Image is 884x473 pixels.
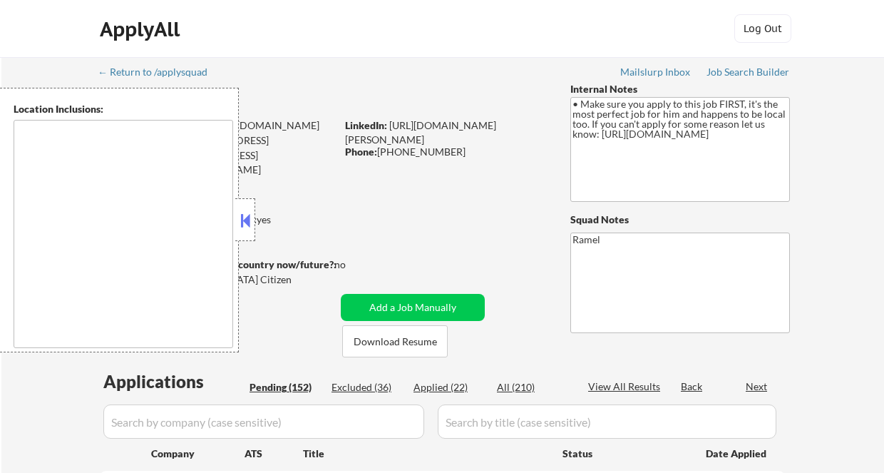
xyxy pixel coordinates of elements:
[620,66,692,81] a: Mailslurp Inbox
[334,258,375,272] div: no
[303,447,549,461] div: Title
[98,66,221,81] a: ← Return to /applysquad
[620,67,692,77] div: Mailslurp Inbox
[331,380,403,395] div: Excluded (36)
[734,14,791,43] button: Log Out
[103,373,245,390] div: Applications
[681,380,704,394] div: Back
[151,447,245,461] div: Company
[345,119,496,146] a: [URL][DOMAIN_NAME][PERSON_NAME]
[100,17,184,41] div: ApplyAll
[570,213,790,227] div: Squad Notes
[562,440,685,466] div: Status
[706,67,790,77] div: Job Search Builder
[14,102,233,116] div: Location Inclusions:
[413,380,485,395] div: Applied (22)
[588,380,664,394] div: View All Results
[342,325,448,357] button: Download Resume
[345,119,387,131] strong: LinkedIn:
[345,146,377,158] strong: Phone:
[746,380,769,394] div: Next
[706,447,769,461] div: Date Applied
[570,82,790,96] div: Internal Notes
[98,67,221,77] div: ← Return to /applysquad
[245,447,303,461] div: ATS
[497,380,568,395] div: All (210)
[103,405,424,439] input: Search by company (case sensitive)
[341,294,485,321] button: Add a Job Manually
[345,145,547,159] div: [PHONE_NUMBER]
[438,405,776,439] input: Search by title (case sensitive)
[250,380,321,395] div: Pending (152)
